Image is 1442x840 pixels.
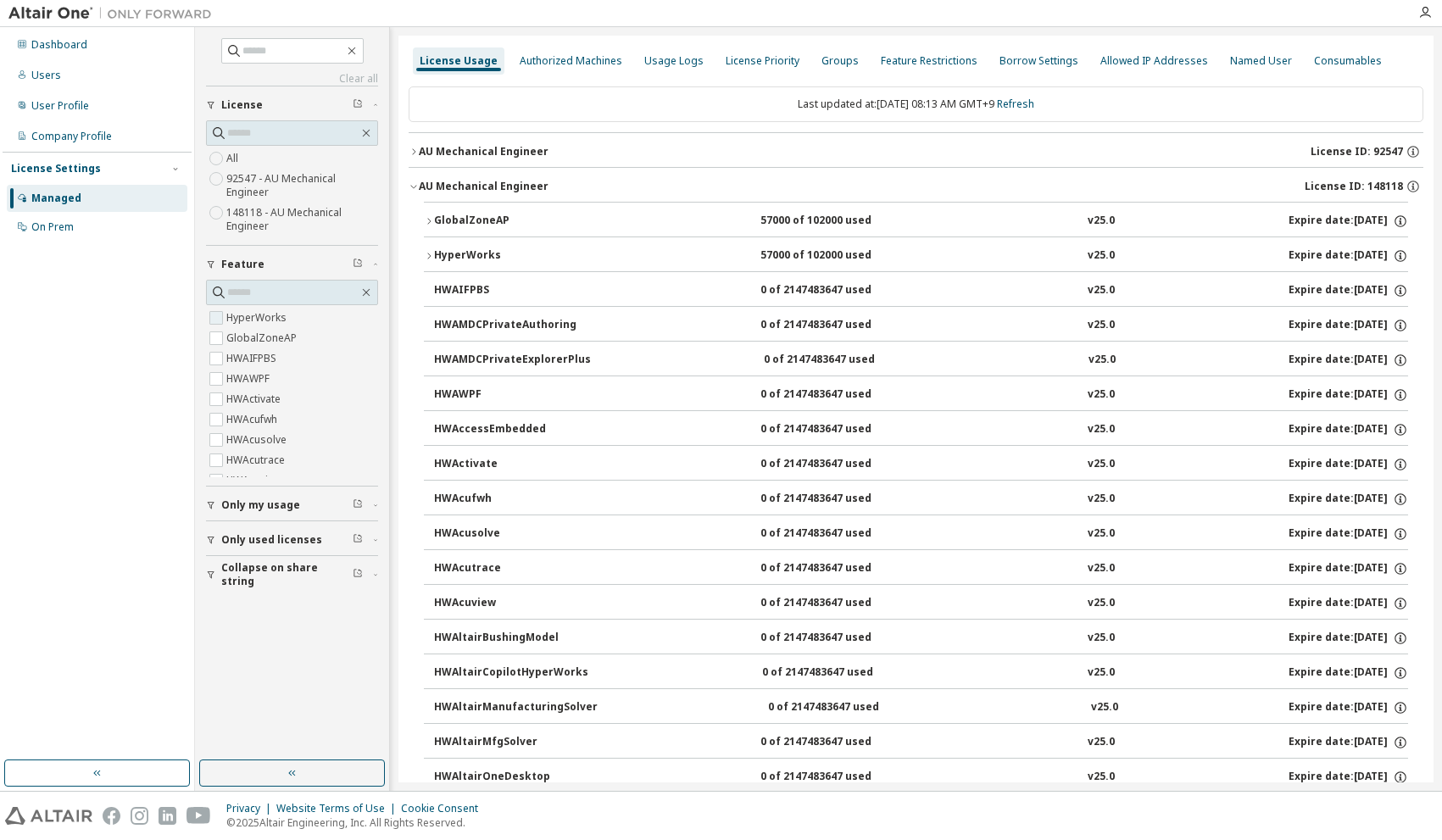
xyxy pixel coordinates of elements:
[1088,318,1115,333] div: v25.0
[1088,526,1115,542] div: v25.0
[434,342,1408,379] button: HWAMDCPrivateExplorerPlus0 of 2147483647 usedv25.0Expire date:[DATE]
[434,422,587,437] div: HWAccessEmbedded
[1289,631,1408,646] div: Expire date: [DATE]
[1289,596,1408,611] div: Expire date: [DATE]
[434,387,587,403] div: HWAWPF
[434,353,591,368] div: HWAMDCPrivateExplorerPlus
[434,550,1408,587] button: HWAcutrace0 of 2147483647 usedv25.0Expire date:[DATE]
[226,802,276,815] div: Privacy
[644,54,704,68] div: Usage Logs
[434,492,587,507] div: HWAcufwh
[1088,735,1115,750] div: v25.0
[434,770,587,785] div: HWAltairOneDesktop
[31,192,81,205] div: Managed
[206,72,378,86] a: Clear all
[353,533,363,547] span: Clear filter
[187,807,211,825] img: youtube.svg
[226,369,273,389] label: HWAWPF
[226,450,288,470] label: HWAcutrace
[1230,54,1292,68] div: Named User
[997,97,1034,111] a: Refresh
[31,99,89,113] div: User Profile
[409,133,1423,170] button: AU Mechanical EngineerLicense ID: 92547
[760,422,913,437] div: 0 of 2147483647 used
[434,376,1408,414] button: HWAWPF0 of 2147483647 usedv25.0Expire date:[DATE]
[31,69,61,82] div: Users
[206,487,378,524] button: Only my usage
[1289,422,1408,437] div: Expire date: [DATE]
[1289,770,1408,785] div: Expire date: [DATE]
[434,411,1408,448] button: HWAccessEmbedded0 of 2147483647 usedv25.0Expire date:[DATE]
[103,807,120,825] img: facebook.svg
[1311,145,1403,159] span: License ID: 92547
[760,631,913,646] div: 0 of 2147483647 used
[1289,353,1408,368] div: Expire date: [DATE]
[353,568,363,581] span: Clear filter
[221,498,300,512] span: Only my usage
[1289,248,1408,264] div: Expire date: [DATE]
[434,596,587,611] div: HWAcuview
[760,214,913,229] div: 57000 of 102000 used
[760,561,913,576] div: 0 of 2147483647 used
[11,162,101,175] div: License Settings
[221,533,322,547] span: Only used licenses
[760,526,913,542] div: 0 of 2147483647 used
[1088,387,1115,403] div: v25.0
[226,470,285,491] label: HWAcuview
[1088,665,1115,681] div: v25.0
[768,700,921,715] div: 0 of 2147483647 used
[434,689,1408,726] button: HWAltairManufacturingSolver0 of 2147483647 usedv25.0Expire date:[DATE]
[31,38,87,52] div: Dashboard
[760,596,913,611] div: 0 of 2147483647 used
[5,807,92,825] img: altair_logo.svg
[226,328,300,348] label: GlobalZoneAP
[434,526,587,542] div: HWAcusolve
[206,521,378,559] button: Only used licenses
[1289,214,1408,229] div: Expire date: [DATE]
[434,654,1408,692] button: HWAltairCopilotHyperWorks0 of 2147483647 usedv25.0Expire date:[DATE]
[31,130,112,143] div: Company Profile
[1289,526,1408,542] div: Expire date: [DATE]
[434,620,1408,657] button: HWAltairBushingModel0 of 2147483647 usedv25.0Expire date:[DATE]
[434,272,1408,309] button: HWAIFPBS0 of 2147483647 usedv25.0Expire date:[DATE]
[226,169,378,203] label: 92547 - AU Mechanical Engineer
[226,148,242,169] label: All
[226,389,284,409] label: HWActivate
[226,815,488,830] p: © 2025 Altair Engineering, Inc. All Rights Reserved.
[1088,214,1115,229] div: v25.0
[434,700,598,715] div: HWAltairManufacturingSolver
[31,220,74,234] div: On Prem
[434,446,1408,483] button: HWActivate0 of 2147483647 usedv25.0Expire date:[DATE]
[1289,387,1408,403] div: Expire date: [DATE]
[434,214,587,229] div: GlobalZoneAP
[434,515,1408,553] button: HWAcusolve0 of 2147483647 usedv25.0Expire date:[DATE]
[760,770,913,785] div: 0 of 2147483647 used
[434,307,1408,344] button: HWAMDCPrivateAuthoring0 of 2147483647 usedv25.0Expire date:[DATE]
[764,353,916,368] div: 0 of 2147483647 used
[353,258,363,271] span: Clear filter
[434,457,587,472] div: HWActivate
[1289,735,1408,750] div: Expire date: [DATE]
[881,54,977,68] div: Feature Restrictions
[762,665,915,681] div: 0 of 2147483647 used
[1088,457,1115,472] div: v25.0
[419,180,548,193] div: AU Mechanical Engineer
[1088,353,1116,368] div: v25.0
[1088,248,1115,264] div: v25.0
[434,759,1408,796] button: HWAltairOneDesktop0 of 2147483647 usedv25.0Expire date:[DATE]
[1289,561,1408,576] div: Expire date: [DATE]
[401,802,488,815] div: Cookie Consent
[1305,180,1403,193] span: License ID: 148118
[221,561,353,588] span: Collapse on share string
[434,724,1408,761] button: HWAltairMfgSolver0 of 2147483647 usedv25.0Expire date:[DATE]
[226,308,290,328] label: HyperWorks
[1314,54,1382,68] div: Consumables
[726,54,799,68] div: License Priority
[131,807,148,825] img: instagram.svg
[276,802,401,815] div: Website Terms of Use
[226,409,281,430] label: HWAcufwh
[434,631,587,646] div: HWAltairBushingModel
[434,283,587,298] div: HWAIFPBS
[424,237,1408,275] button: HyperWorks57000 of 102000 usedv25.0Expire date:[DATE]
[1088,492,1115,507] div: v25.0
